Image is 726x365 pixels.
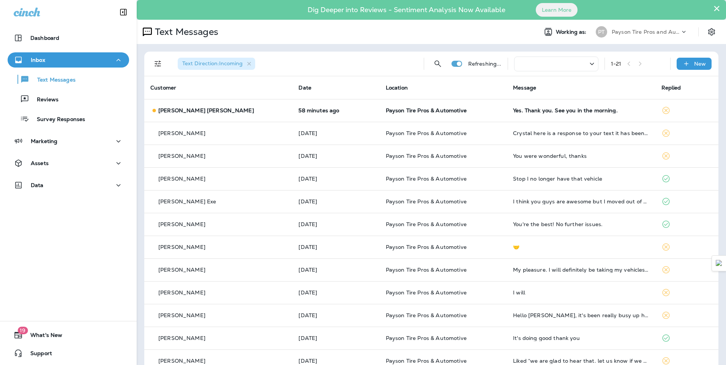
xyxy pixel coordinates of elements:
p: [PERSON_NAME] [158,153,205,159]
p: [PERSON_NAME] [158,335,205,341]
span: Date [298,84,311,91]
p: Oct 6, 2025 09:39 AM [298,107,373,113]
p: Dashboard [30,35,59,41]
button: Settings [705,25,718,39]
span: Working as: [556,29,588,35]
p: Oct 2, 2025 12:01 PM [298,267,373,273]
button: Data [8,178,129,193]
p: Data [31,182,44,188]
p: Oct 3, 2025 08:24 AM [298,221,373,227]
div: PT [596,26,607,38]
button: Inbox [8,52,129,68]
button: Assets [8,156,129,171]
button: Collapse Sidebar [113,5,134,20]
p: Assets [31,160,49,166]
div: Text Direction:Incoming [178,58,255,70]
p: Oct 4, 2025 08:44 AM [298,153,373,159]
span: Support [23,350,52,359]
span: Payson Tire Pros & Automotive [386,266,467,273]
span: Text Direction : Incoming [182,60,243,67]
button: Marketing [8,134,129,149]
p: New [694,61,706,67]
div: Yes. Thank you. See you in the morning. [513,107,649,113]
p: Oct 2, 2025 10:10 AM [298,289,373,296]
span: Payson Tire Pros & Automotive [386,130,467,137]
span: 19 [17,327,28,334]
div: Crystal here is a response to your text it has been awhile but it still has a slow leak in the re... [513,130,649,136]
span: Payson Tire Pros & Automotive [386,289,467,296]
button: Filters [150,56,166,71]
button: Survey Responses [8,111,129,127]
span: Message [513,84,536,91]
button: Close [713,2,720,14]
p: [PERSON_NAME] [158,289,205,296]
p: [PERSON_NAME] [158,358,205,364]
p: [PERSON_NAME] [158,244,205,250]
p: Marketing [31,138,57,144]
p: Oct 2, 2025 09:29 AM [298,312,373,318]
button: Support [8,346,129,361]
p: Payson Tire Pros and Automotive [612,29,680,35]
span: What's New [23,332,62,341]
button: 19What's New [8,327,129,343]
button: Reviews [8,91,129,107]
p: Oct 3, 2025 08:27 AM [298,176,373,182]
p: [PERSON_NAME] Exe [158,198,216,205]
img: Detect Auto [716,260,723,267]
button: Learn More [536,3,578,17]
p: Text Messages [152,26,218,38]
p: Survey Responses [29,116,85,123]
button: Text Messages [8,71,129,87]
div: 🤝 [513,244,649,250]
span: Payson Tire Pros & Automotive [386,221,467,228]
div: I will [513,289,649,296]
p: [PERSON_NAME] [158,176,205,182]
span: Payson Tire Pros & Automotive [386,153,467,159]
div: My pleasure. I will definitely be taking my vehicles here from now on [513,267,649,273]
p: Reviews [29,96,58,104]
p: Oct 4, 2025 04:06 PM [298,130,373,136]
span: Payson Tire Pros & Automotive [386,357,467,364]
div: You're the best! No further issues. [513,221,649,227]
div: It's doing good thank you [513,335,649,341]
div: You were wonderful, thanks [513,153,649,159]
span: Replied [661,84,681,91]
span: Payson Tire Pros & Automotive [386,335,467,341]
span: Payson Tire Pros & Automotive [386,198,467,205]
p: [PERSON_NAME] [158,130,205,136]
p: Inbox [31,57,45,63]
span: Customer [150,84,176,91]
div: Stop I no longer have that vehicle [513,176,649,182]
span: Payson Tire Pros & Automotive [386,107,467,114]
p: Dig Deeper into Reviews - Sentiment Analysis Now Available [286,9,527,11]
div: Hello koy, it's been really busy up here in pine building our new home. I'll try to get down ther... [513,312,649,318]
p: Oct 2, 2025 01:28 PM [298,244,373,250]
span: Location [386,84,408,91]
p: Refreshing... [468,61,502,67]
span: Payson Tire Pros & Automotive [386,312,467,319]
div: Liked “we are glad to hear that. let us know if we can help you with anything.” [513,358,649,364]
div: I think you guys are awesome but I moved out of state... thank you for always taking care of me [513,198,649,205]
p: Oct 1, 2025 02:24 PM [298,358,373,364]
p: Oct 3, 2025 08:27 AM [298,198,373,205]
p: Oct 2, 2025 08:31 AM [298,335,373,341]
p: [PERSON_NAME] [158,221,205,227]
span: Payson Tire Pros & Automotive [386,244,467,250]
p: [PERSON_NAME] [158,267,205,273]
span: Payson Tire Pros & Automotive [386,175,467,182]
button: Dashboard [8,30,129,46]
div: 1 - 21 [611,61,622,67]
p: Text Messages [30,77,76,84]
button: Search Messages [430,56,445,71]
p: [PERSON_NAME] [PERSON_NAME] [158,107,254,113]
p: [PERSON_NAME] [158,312,205,318]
